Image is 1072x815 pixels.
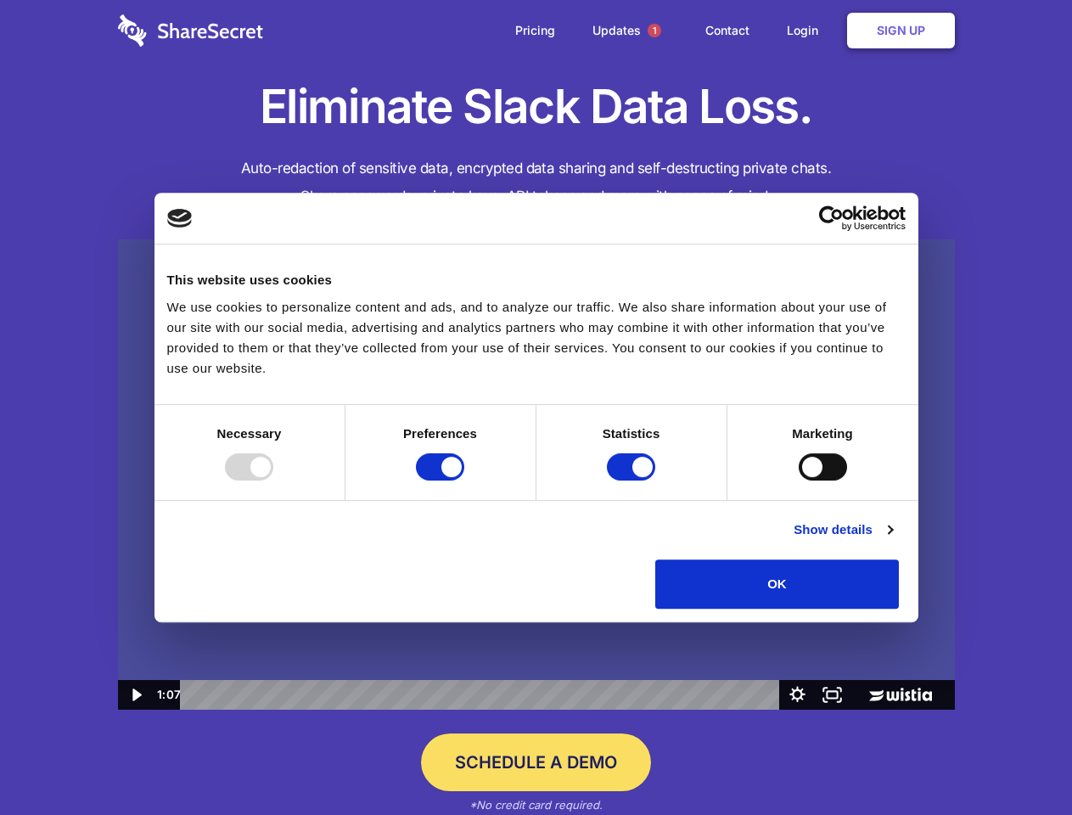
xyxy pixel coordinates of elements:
h1: Eliminate Slack Data Loss. [118,76,955,138]
div: Playbar [194,680,772,710]
a: Contact [688,4,766,57]
h4: Auto-redaction of sensitive data, encrypted data sharing and self-destructing private chats. Shar... [118,155,955,211]
strong: Necessary [217,426,282,441]
button: OK [655,559,899,609]
strong: Statistics [603,426,660,441]
a: Login [770,4,844,57]
div: We use cookies to personalize content and ads, and to analyze our traffic. We also share informat... [167,297,906,379]
a: Show details [794,520,892,540]
a: Sign Up [847,13,955,48]
button: Fullscreen [815,680,850,710]
button: Play Video [118,680,153,710]
a: Pricing [498,4,572,57]
img: logo-wordmark-white-trans-d4663122ce5f474addd5e946df7df03e33cb6a1c49d2221995e7729f52c070b2.svg [118,14,263,47]
a: Schedule a Demo [421,733,651,791]
button: Show settings menu [780,680,815,710]
div: This website uses cookies [167,270,906,290]
img: Sharesecret [118,239,955,711]
a: Wistia Logo -- Learn More [850,680,954,710]
strong: Preferences [403,426,477,441]
img: logo [167,209,193,228]
a: Usercentrics Cookiebot - opens in a new window [757,205,906,231]
strong: Marketing [792,426,853,441]
em: *No credit card required. [469,798,603,812]
span: 1 [648,24,661,37]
